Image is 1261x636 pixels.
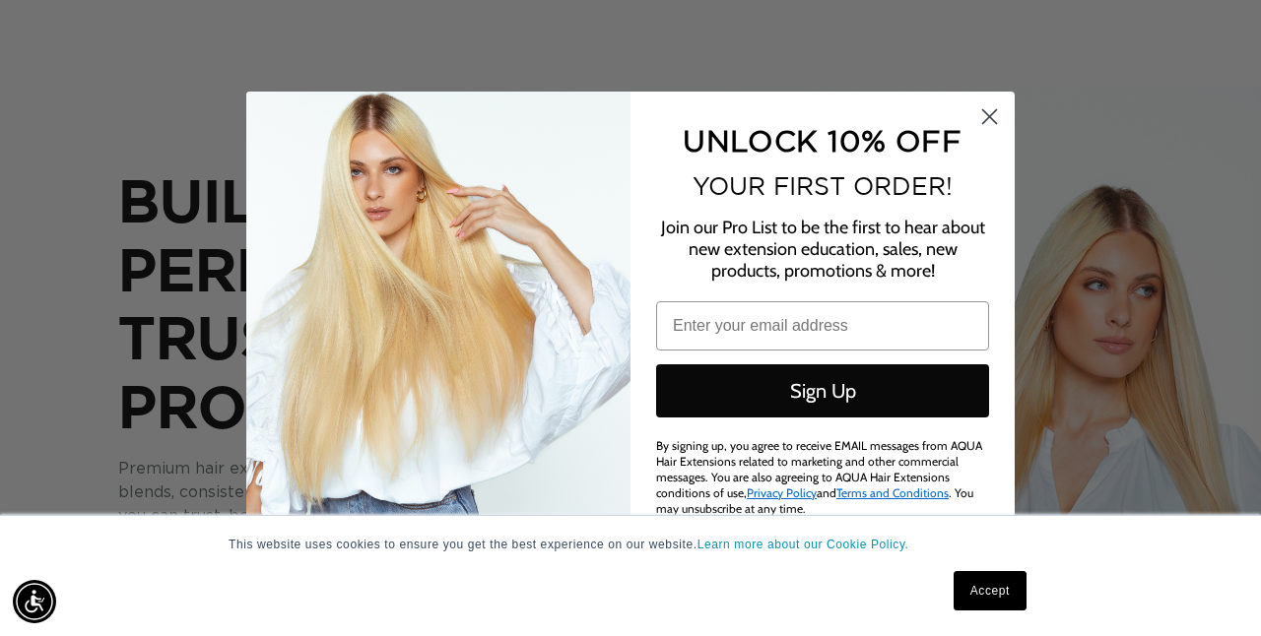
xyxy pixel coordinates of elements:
[229,536,1032,553] p: This website uses cookies to ensure you get the best experience on our website.
[656,301,989,350] input: Enter your email address
[693,172,953,200] span: YOUR FIRST ORDER!
[836,485,949,500] a: Terms and Conditions
[656,364,989,417] button: Sign Up
[13,580,56,623] div: Accessibility Menu
[954,571,1027,610] a: Accept
[747,485,817,500] a: Privacy Policy
[972,99,1007,134] button: Close dialog
[697,538,909,551] a: Learn more about our Cookie Policy.
[683,124,962,157] span: UNLOCK 10% OFF
[661,217,985,282] span: Join our Pro List to be the first to hear about new extension education, sales, new products, pro...
[656,438,982,516] span: By signing up, you agree to receive EMAIL messages from AQUA Hair Extensions related to marketing...
[1162,541,1261,636] iframe: Chat Widget
[246,92,630,545] img: daab8b0d-f573-4e8c-a4d0-05ad8d765127.png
